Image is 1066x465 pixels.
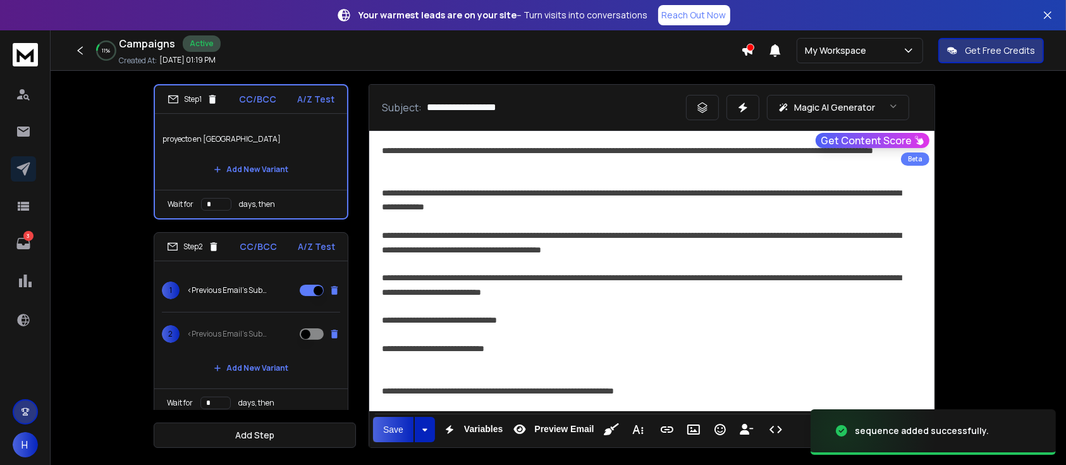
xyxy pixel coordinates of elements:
[682,417,706,442] button: Insert Image (Ctrl+P)
[204,157,298,182] button: Add New Variant
[373,417,414,442] button: Save
[13,43,38,66] img: logo
[805,44,871,57] p: My Workspace
[655,417,679,442] button: Insert Link (Ctrl+K)
[382,100,422,115] p: Subject:
[855,425,989,437] div: sequence added successfully.
[938,38,1044,63] button: Get Free Credits
[662,9,726,22] p: Reach Out Now
[238,398,274,408] p: days, then
[159,55,216,65] p: [DATE] 01:19 PM
[154,84,348,220] li: Step1CC/BCCA/Z Testproyecto en [GEOGRAPHIC_DATA]Add New VariantWait fordays, then
[162,325,180,343] span: 2
[359,9,648,22] p: – Turn visits into conversations
[119,56,157,66] p: Created At:
[187,329,268,339] p: <Previous Email's Subject>
[168,94,218,105] div: Step 1
[816,133,929,148] button: Get Content Score
[239,93,276,106] p: CC/BCC
[13,432,38,457] button: H
[508,417,596,442] button: Preview Email
[438,417,506,442] button: Variables
[204,356,298,381] button: Add New Variant
[239,199,275,209] p: days, then
[162,121,340,157] p: proyecto en [GEOGRAPHIC_DATA]
[965,44,1035,57] p: Get Free Credits
[154,423,356,448] button: Add Step
[599,417,623,442] button: Clean HTML
[23,231,34,241] p: 3
[167,241,219,252] div: Step 2
[462,424,506,435] span: Variables
[626,417,650,442] button: More Text
[298,240,335,253] p: A/Z Test
[154,232,348,418] li: Step2CC/BCCA/Z Test1<Previous Email's Subject>2<Previous Email's Subject>Add New VariantWait ford...
[167,398,193,408] p: Wait for
[183,35,221,52] div: Active
[532,424,596,435] span: Preview Email
[240,240,278,253] p: CC/BCC
[297,93,334,106] p: A/Z Test
[794,101,875,114] p: Magic AI Generator
[162,282,180,299] span: 1
[102,47,111,54] p: 11 %
[901,152,929,166] div: Beta
[708,417,732,442] button: Emoticons
[764,417,788,442] button: Code View
[767,95,909,120] button: Magic AI Generator
[11,231,36,256] a: 3
[735,417,759,442] button: Insert Unsubscribe Link
[119,36,175,51] h1: Campaigns
[168,199,193,209] p: Wait for
[187,285,268,295] p: <Previous Email's Subject>
[359,9,517,21] strong: Your warmest leads are on your site
[658,5,730,25] a: Reach Out Now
